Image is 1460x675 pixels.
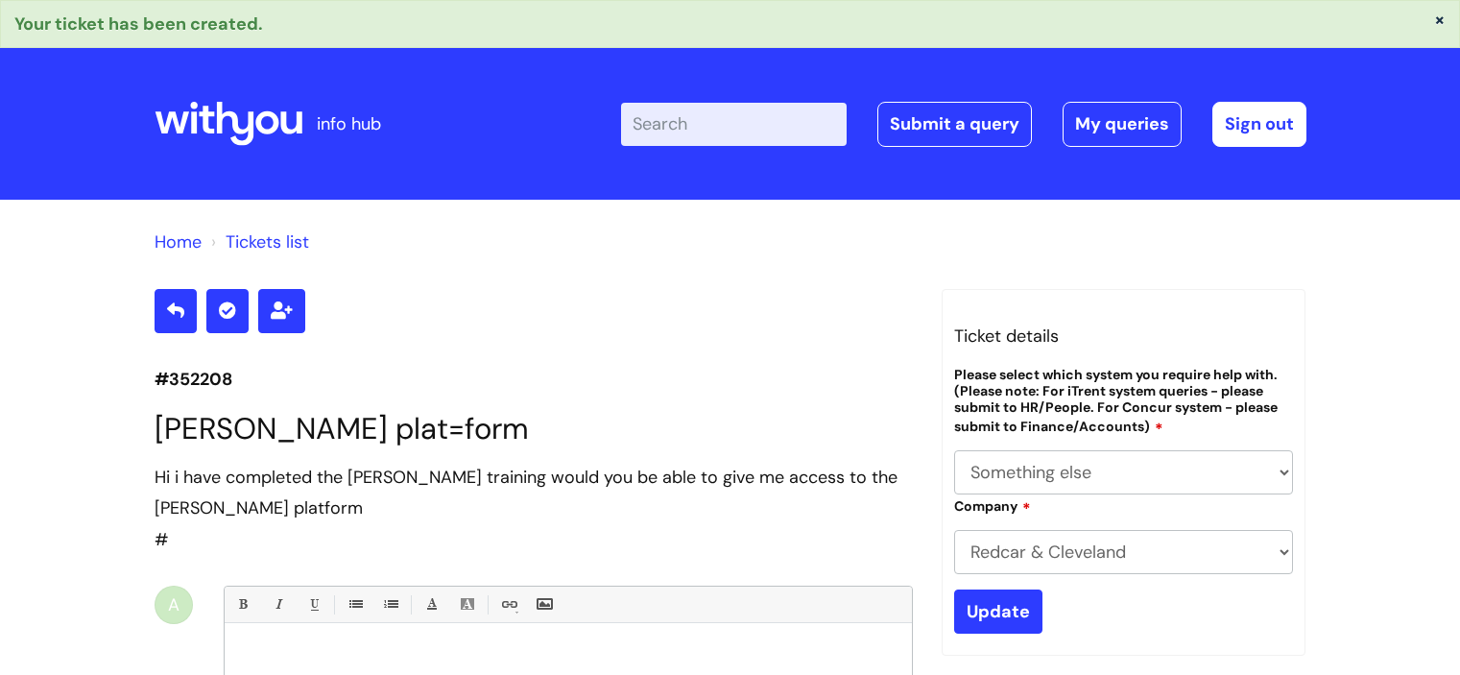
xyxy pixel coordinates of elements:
[378,592,402,616] a: 1. Ordered List (Ctrl-Shift-8)
[954,590,1042,634] input: Update
[155,411,913,446] h1: [PERSON_NAME] plat=form
[532,592,556,616] a: Insert Image...
[954,495,1031,515] label: Company
[877,102,1032,146] a: Submit a query
[419,592,443,616] a: Font Color
[317,108,381,139] p: info hub
[155,462,913,524] div: Hi i have completed the [PERSON_NAME] training would you be able to give me access to the [PERSON...
[155,230,202,253] a: Home
[343,592,367,616] a: • Unordered List (Ctrl-Shift-7)
[226,230,309,253] a: Tickets list
[496,592,520,616] a: Link
[621,102,1306,146] div: | -
[230,592,254,616] a: Bold (Ctrl-B)
[155,586,193,624] div: A
[954,321,1294,351] h3: Ticket details
[455,592,479,616] a: Back Color
[301,592,325,616] a: Underline(Ctrl-U)
[155,227,202,257] li: Solution home
[206,227,309,257] li: Tickets list
[954,367,1294,435] label: Please select which system you require help with. (Please note: For iTrent system queries - pleas...
[621,103,847,145] input: Search
[266,592,290,616] a: Italic (Ctrl-I)
[1212,102,1306,146] a: Sign out
[1434,11,1446,28] button: ×
[155,462,913,555] div: #
[1063,102,1182,146] a: My queries
[155,364,913,395] p: #352208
